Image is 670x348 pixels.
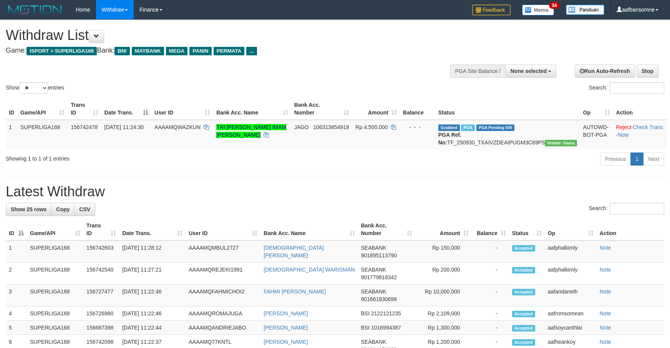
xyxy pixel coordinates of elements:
h1: Withdraw List [6,28,439,43]
a: [DEMOGRAPHIC_DATA][PERSON_NAME] [264,245,324,259]
a: TRI [PERSON_NAME] IMAM [PERSON_NAME] [216,124,286,138]
td: Rp 10,000,000 [415,285,472,307]
div: - - - [403,123,432,131]
th: Bank Acc. Name: activate to sort column ascending [213,98,291,120]
a: Note [600,339,611,345]
td: AUTOWD-BOT-PGA [580,120,613,149]
td: 156742603 [83,240,119,263]
span: Show 25 rows [11,206,46,212]
div: PGA Site Balance / [450,65,505,78]
a: Note [600,288,611,295]
td: AAAAMQREJEKI1991 [186,263,260,285]
img: panduan.png [566,5,604,15]
span: None selected [511,68,547,74]
td: SUPERLIGA168 [27,307,83,321]
span: Copy 106313854918 to clipboard [313,124,349,130]
span: Accepted [512,267,535,273]
td: AAAAMQMBUL2727 [186,240,260,263]
td: SUPERLIGA168 [27,321,83,335]
b: PGA Ref. No: [438,132,461,146]
span: ISPORT > SUPERLIGA168 [27,47,97,55]
span: Accepted [512,289,535,295]
th: Action [597,219,664,240]
td: Rp 200,000 [415,263,472,285]
label: Search: [589,203,664,214]
a: Note [600,267,611,273]
td: aafromsomean [545,307,597,321]
th: ID [6,98,17,120]
span: Copy 901661830698 to clipboard [361,296,397,302]
td: - [472,285,509,307]
span: Vendor URL: https://trx31.1velocity.biz [545,140,577,146]
th: Date Trans.: activate to sort column ascending [119,219,186,240]
label: Search: [589,82,664,94]
a: Check Trans [633,124,663,130]
td: [DATE] 11:27:21 [119,263,186,285]
td: 2 [6,263,27,285]
span: ... [246,47,257,55]
span: Copy [56,206,70,212]
a: Note [617,132,629,138]
span: BSI [361,325,370,331]
th: Date Trans.: activate to sort column descending [101,98,152,120]
a: Copy [51,203,75,216]
img: MOTION_logo.png [6,4,64,15]
td: [DATE] 11:22:46 [119,285,186,307]
td: SUPERLIGA168 [27,263,83,285]
span: Accepted [512,325,535,331]
td: AAAAMQANDRIEJABO [186,321,260,335]
span: MEGA [166,47,188,55]
span: PERMATA [214,47,245,55]
span: [DATE] 11:24:30 [104,124,144,130]
a: CSV [74,203,95,216]
span: 34 [549,2,559,9]
span: SEABANK [361,339,386,345]
th: User ID: activate to sort column ascending [151,98,213,120]
span: Rp 4.500.000 [355,124,388,130]
div: Showing 1 to 1 of 1 entries [6,152,274,162]
th: Action [613,98,667,120]
span: 156742478 [71,124,98,130]
span: Copy 901895113790 to clipboard [361,252,397,259]
a: 1 [630,152,643,166]
th: Op: activate to sort column ascending [545,219,597,240]
td: aafphalkimly [545,240,597,263]
th: Game/API: activate to sort column ascending [27,219,83,240]
td: aafphalkimly [545,263,597,285]
th: Status [435,98,580,120]
span: BSI [361,310,370,317]
a: [DEMOGRAPHIC_DATA] WARISMAN [264,267,355,273]
span: Accepted [512,339,535,346]
td: AAAAMQFAHMICHOI2 [186,285,260,307]
a: Run Auto-Refresh [575,65,635,78]
td: Rp 1,300,000 [415,321,472,335]
th: Bank Acc. Number: activate to sort column ascending [291,98,353,120]
span: SEABANK [361,245,386,251]
td: - [472,240,509,263]
td: SUPERLIGA168 [17,120,68,149]
a: Note [600,325,611,331]
th: Amount: activate to sort column ascending [415,219,472,240]
a: Note [600,310,611,317]
td: - [472,263,509,285]
th: Status: activate to sort column ascending [509,219,545,240]
th: Trans ID: activate to sort column ascending [68,98,101,120]
a: Show 25 rows [6,203,51,216]
span: PGA Pending [476,124,515,131]
td: 156742540 [83,263,119,285]
span: Copy 1016994387 to clipboard [371,325,401,331]
span: Copy 2122121235 to clipboard [371,310,401,317]
th: Balance [400,98,435,120]
td: Rp 150,000 [415,240,472,263]
td: aafsoycanthlai [545,321,597,335]
td: · · [613,120,667,149]
span: Accepted [512,245,535,252]
a: FAHMI [PERSON_NAME] [264,288,326,295]
th: Balance: activate to sort column ascending [472,219,509,240]
input: Search: [610,82,664,94]
h4: Game: Bank: [6,47,439,55]
td: 4 [6,307,27,321]
td: [DATE] 11:22:44 [119,321,186,335]
a: [PERSON_NAME] [264,339,308,345]
button: None selected [506,65,557,78]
